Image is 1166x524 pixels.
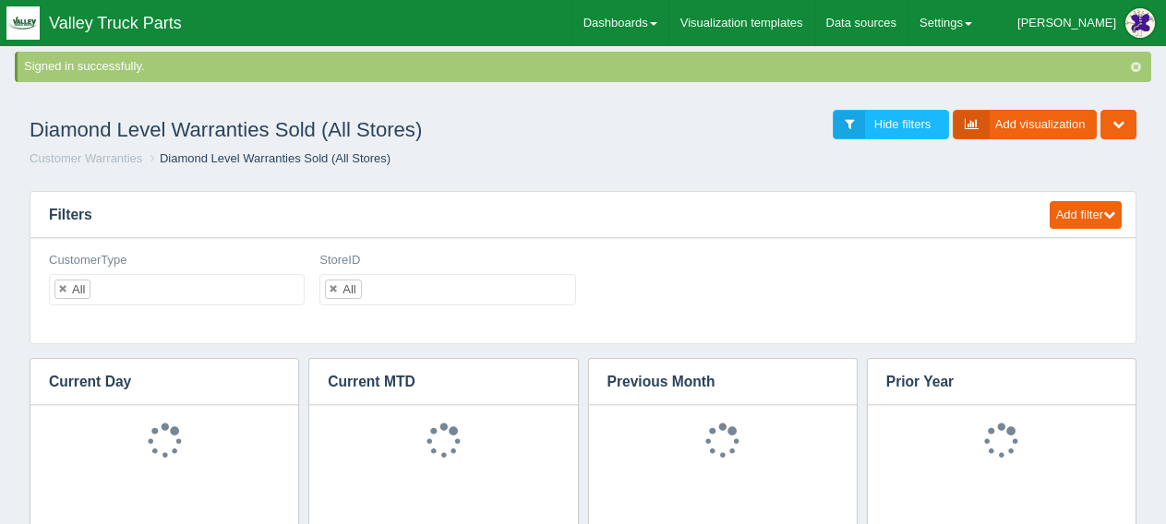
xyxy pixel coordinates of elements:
[49,14,182,32] span: Valley Truck Parts
[1050,201,1122,230] button: Add filter
[953,110,1098,140] a: Add visualization
[874,117,931,131] span: Hide filters
[146,150,391,168] li: Diamond Level Warranties Sold (All Stores)
[1125,8,1155,38] img: Profile Picture
[72,283,85,295] div: All
[30,359,270,405] h3: Current Day
[30,192,1032,238] h3: Filters
[319,252,360,269] label: StoreID
[30,110,583,150] h1: Diamond Level Warranties Sold (All Stores)
[589,359,829,405] h3: Previous Month
[24,58,1148,76] div: Signed in successfully.
[309,359,549,405] h3: Current MTD
[833,110,949,140] a: Hide filters
[343,283,355,295] div: All
[1017,5,1116,42] div: [PERSON_NAME]
[6,6,40,40] img: q1blfpkbivjhsugxdrfq.png
[49,252,127,269] label: CustomerType
[30,151,142,165] a: Customer Warranties
[868,359,1108,405] h3: Prior Year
